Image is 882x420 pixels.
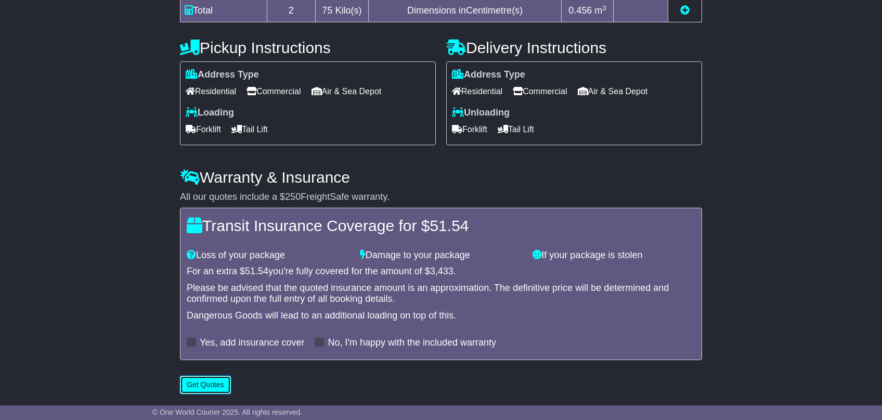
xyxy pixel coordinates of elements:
div: If your package is stolen [527,250,701,261]
div: Dangerous Goods will lead to an additional loading on top of this. [187,310,695,322]
span: 0.456 [568,5,592,16]
span: 51.54 [430,217,469,234]
div: Please be advised that the quoted insurance amount is an approximation. The definitive price will... [187,283,695,305]
h4: Pickup Instructions [180,39,436,56]
span: m [594,5,606,16]
label: No, I'm happy with the included warranty [328,337,496,349]
span: 75 [322,5,332,16]
span: Air & Sea Depot [312,83,382,99]
span: Residential [186,83,236,99]
span: 250 [285,192,301,202]
span: Commercial [247,83,301,99]
sup: 3 [602,4,606,12]
span: Forklift [186,121,221,137]
span: © One World Courier 2025. All rights reserved. [152,408,303,416]
label: Address Type [452,69,525,81]
span: Residential [452,83,502,99]
label: Unloading [452,107,510,119]
label: Loading [186,107,234,119]
h4: Transit Insurance Coverage for $ [187,217,695,234]
span: Commercial [513,83,567,99]
a: Add new item [680,5,690,16]
label: Yes, add insurance cover [200,337,304,349]
span: Tail Lift [498,121,534,137]
span: Forklift [452,121,487,137]
span: Air & Sea Depot [578,83,648,99]
label: Address Type [186,69,259,81]
h4: Warranty & Insurance [180,169,702,186]
div: All our quotes include a $ FreightSafe warranty. [180,192,702,203]
div: Loss of your package [181,250,355,261]
span: Tail Lift [231,121,268,137]
div: For an extra $ you're fully covered for the amount of $ . [187,266,695,277]
span: 51.54 [245,266,268,276]
div: Damage to your package [355,250,528,261]
h4: Delivery Instructions [446,39,702,56]
span: 3,433 [430,266,453,276]
button: Get Quotes [180,376,231,394]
